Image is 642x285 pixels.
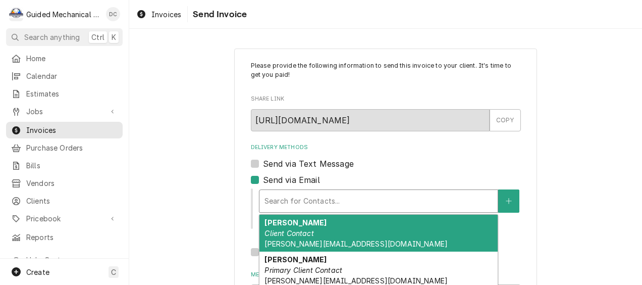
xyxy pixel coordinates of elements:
[6,157,123,174] a: Bills
[26,71,118,81] span: Calendar
[9,7,23,21] div: Guided Mechanical Services, LLC's Avatar
[264,266,342,274] em: Primary Client Contact
[6,122,123,138] a: Invoices
[264,276,448,285] span: [PERSON_NAME][EMAIL_ADDRESS][DOMAIN_NAME]
[264,240,448,248] span: [PERSON_NAME][EMAIL_ADDRESS][DOMAIN_NAME]
[190,8,247,21] span: Send Invoice
[498,189,519,213] button: Create New Contact
[151,9,181,20] span: Invoices
[6,50,123,67] a: Home
[263,174,320,186] label: Send via Email
[251,95,521,103] label: Share Link
[6,175,123,192] a: Vendors
[263,158,354,170] label: Send via Text Message
[26,125,118,135] span: Invoices
[26,178,118,188] span: Vendors
[6,210,123,227] a: Go to Pricebook
[26,196,118,206] span: Clients
[506,198,512,205] svg: Create New Contact
[132,6,185,23] a: Invoices
[264,218,327,227] strong: [PERSON_NAME]
[251,144,521,258] div: Delivery Methods
[9,7,23,21] div: G
[251,144,521,152] label: Delivery Methods
[26,268,49,276] span: Create
[26,142,118,153] span: Purchase Orders
[91,32,104,42] span: Ctrl
[6,68,123,84] a: Calendar
[6,139,123,156] a: Purchase Orders
[6,85,123,102] a: Estimates
[6,252,123,268] a: Go to Help Center
[26,9,100,20] div: Guided Mechanical Services, LLC
[111,267,116,277] span: C
[26,213,102,224] span: Pricebook
[251,61,521,80] p: Please provide the following information to send this invoice to your client. It's time to get yo...
[106,7,120,21] div: Daniel Cornell's Avatar
[251,95,521,131] div: Share Link
[106,7,120,21] div: DC
[264,229,313,238] em: Client Contact
[6,103,123,120] a: Go to Jobs
[26,88,118,99] span: Estimates
[26,53,118,64] span: Home
[6,193,123,209] a: Clients
[26,255,117,265] span: Help Center
[26,106,102,117] span: Jobs
[490,109,521,131] button: COPY
[6,229,123,246] a: Reports
[264,255,327,264] strong: [PERSON_NAME]
[24,32,80,42] span: Search anything
[6,28,123,46] button: Search anythingCtrlK
[26,160,118,171] span: Bills
[26,232,118,243] span: Reports
[251,271,521,279] label: Message to Client
[112,32,116,42] span: K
